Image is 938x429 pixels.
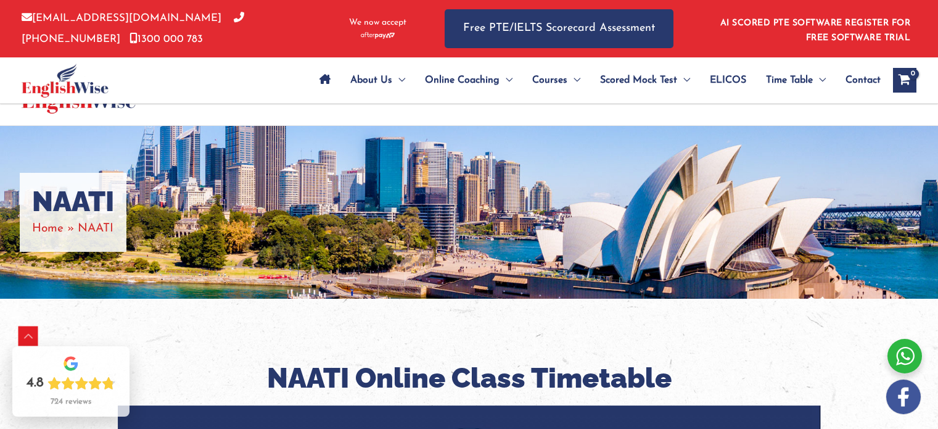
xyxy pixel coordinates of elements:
[51,397,91,407] div: 724 reviews
[500,59,512,102] span: Menu Toggle
[349,17,406,29] span: We now accept
[340,59,415,102] a: About UsMenu Toggle
[445,9,673,48] a: Free PTE/IELTS Scorecard Assessment
[32,223,64,235] a: Home
[886,380,921,414] img: white-facebook.png
[392,59,405,102] span: Menu Toggle
[130,34,203,44] a: 1300 000 783
[350,59,392,102] span: About Us
[32,185,114,219] h1: NAATI
[600,59,677,102] span: Scored Mock Test
[567,59,580,102] span: Menu Toggle
[425,59,500,102] span: Online Coaching
[22,13,244,44] a: [PHONE_NUMBER]
[27,375,115,392] div: Rating: 4.8 out of 5
[713,9,916,49] aside: Header Widget 1
[766,59,813,102] span: Time Table
[756,59,836,102] a: Time TableMenu Toggle
[836,59,881,102] a: Contact
[361,32,395,39] img: Afterpay-Logo
[813,59,826,102] span: Menu Toggle
[22,13,221,23] a: [EMAIL_ADDRESS][DOMAIN_NAME]
[32,219,114,239] nav: Breadcrumbs
[677,59,690,102] span: Menu Toggle
[522,59,590,102] a: CoursesMenu Toggle
[22,64,109,98] img: cropped-ew-logo
[118,360,821,397] h2: NAATI Online Class Timetable
[590,59,700,102] a: Scored Mock TestMenu Toggle
[310,59,881,102] nav: Site Navigation: Main Menu
[720,19,911,43] a: AI SCORED PTE SOFTWARE REGISTER FOR FREE SOFTWARE TRIAL
[893,68,916,93] a: View Shopping Cart, empty
[700,59,756,102] a: ELICOS
[27,375,44,392] div: 4.8
[710,59,746,102] span: ELICOS
[78,223,113,235] span: NAATI
[845,59,881,102] span: Contact
[415,59,522,102] a: Online CoachingMenu Toggle
[532,59,567,102] span: Courses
